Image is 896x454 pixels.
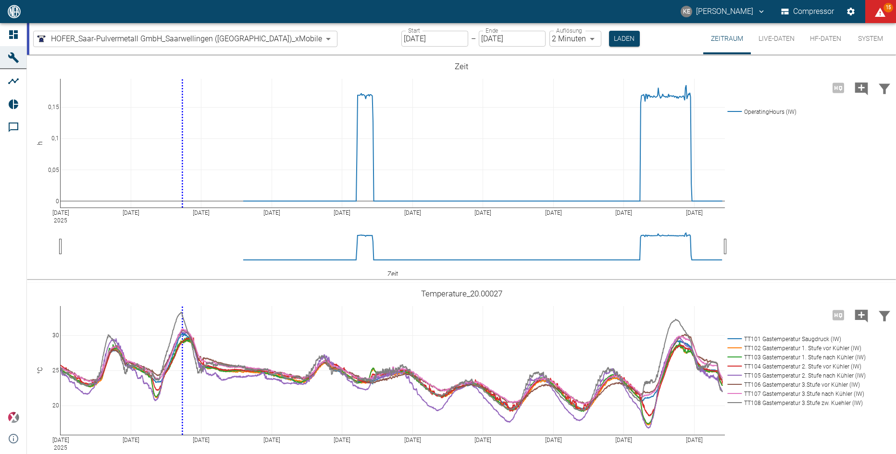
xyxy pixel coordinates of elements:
button: Live-Daten [751,23,802,54]
button: Einstellungen [842,3,859,20]
img: Xplore Logo [8,412,19,423]
button: Daten filtern [873,75,896,100]
button: Zeitraum [703,23,751,54]
span: 15 [884,3,893,12]
button: khalid.elmaachour@saar-pulvermetall.de [679,3,767,20]
button: System [849,23,892,54]
label: Auflösung [556,26,582,35]
p: – [471,33,476,44]
img: logo [7,5,22,18]
button: Compressor [779,3,836,20]
span: HOFER_Saar-Pulvermetall GmbH_Saarwellingen ([GEOGRAPHIC_DATA])_xMobile [51,33,322,44]
input: DD.MM.YYYY [401,31,468,47]
button: Laden [609,31,640,47]
div: KE [681,6,692,17]
button: HF-Daten [802,23,849,54]
label: Start [408,26,420,35]
span: Hohe Auflösung nur für Zeiträume von <3 Tagen verfügbar [827,310,850,319]
a: HOFER_Saar-Pulvermetall GmbH_Saarwellingen ([GEOGRAPHIC_DATA])_xMobile [36,33,322,45]
button: Kommentar hinzufügen [850,75,873,100]
label: Ende [485,26,498,35]
div: 2 Minuten [549,31,601,47]
button: Daten filtern [873,303,896,328]
input: DD.MM.YYYY [479,31,546,47]
button: Kommentar hinzufügen [850,303,873,328]
span: Hohe Auflösung nur für Zeiträume von <3 Tagen verfügbar [827,83,850,92]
